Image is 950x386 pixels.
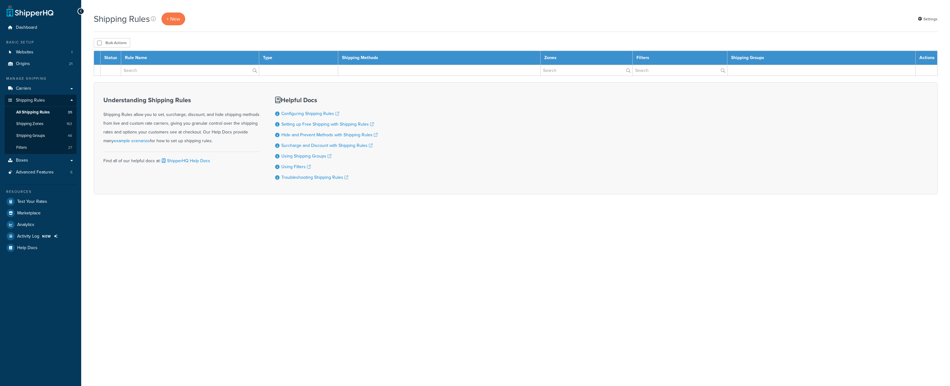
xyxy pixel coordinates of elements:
a: Filters 27 [5,142,77,153]
th: Status [101,51,121,65]
li: Advanced Features [5,167,77,178]
li: All Shipping Rules [5,107,77,118]
input: Search [541,65,632,76]
span: Test Your Rates [17,199,47,204]
span: Help Docs [17,245,37,251]
a: Dashboard [5,22,77,33]
span: Analytics [17,222,34,228]
li: Shipping Zones [5,118,77,130]
span: 163 [67,121,72,127]
a: Origins 21 [5,58,77,70]
input: Search [633,65,727,76]
span: 5 [70,170,72,175]
a: Using Shipping Groups [281,153,331,159]
a: Using Filters [281,163,311,170]
h1: Shipping Rules [94,13,150,25]
span: 1 [71,50,72,55]
a: + New [161,13,185,25]
a: Setting up Free Shipping with Shipping Rules [281,121,374,128]
div: Resources [5,189,77,194]
button: Bulk Actions [94,38,130,48]
div: Shipping Rules allow you to set, surcharge, discount, and hide shipping methods from live and cus... [103,97,260,145]
span: Websites [16,50,33,55]
a: Shipping Zones 163 [5,118,77,130]
li: Websites [5,47,77,58]
a: Surcharge and Discount with Shipping Rules [281,142,373,149]
span: Advanced Features [16,170,54,175]
a: Configuring Shipping Rules [281,110,339,117]
span: Activity Log [17,234,39,239]
span: Carriers [16,86,31,91]
li: Filters [5,142,77,153]
a: Marketplace [5,208,77,219]
li: Origins [5,58,77,70]
input: Search [121,65,259,76]
span: 35 [68,110,72,115]
span: All Shipping Rules [16,110,50,115]
span: Dashboard [16,25,37,30]
li: Shipping Rules [5,95,77,154]
span: Shipping Zones [16,121,43,127]
th: Rule Name [121,51,259,65]
a: Advanced Features 5 [5,167,77,178]
a: All Shipping Rules 35 [5,107,77,118]
a: Hide and Prevent Methods with Shipping Rules [281,132,378,138]
a: Analytics [5,219,77,230]
a: Troubleshooting Shipping Rules [281,174,348,181]
span: Marketplace [17,211,41,216]
th: Shipping Groups [727,51,916,65]
span: 27 [68,145,72,150]
a: Settings [918,15,938,23]
span: Shipping Groups [16,133,45,138]
a: Shipping Rules [5,95,77,106]
a: Activity Log NEW [5,231,77,242]
a: ShipperHQ Help Docs [161,158,210,164]
div: Manage Shipping [5,76,77,81]
h3: Understanding Shipping Rules [103,97,260,103]
th: Filters [632,51,727,65]
a: example scenarios [114,138,150,144]
div: Basic Setup [5,40,77,45]
li: Activity Log [5,231,77,242]
a: Carriers [5,83,77,94]
th: Zones [541,51,632,65]
th: Actions [916,51,938,65]
span: Boxes [16,158,28,163]
th: Type [259,51,338,65]
div: Find all of our helpful docs at: [103,152,260,165]
a: Shipping Groups 46 [5,130,77,142]
a: Boxes [5,155,77,166]
span: + New [166,15,180,23]
span: 21 [69,61,72,67]
span: Filters [16,145,27,150]
span: Origins [16,61,30,67]
a: ShipperHQ Home [7,5,53,17]
h3: Helpful Docs [275,97,378,103]
span: 46 [68,133,72,138]
a: Test Your Rates [5,196,77,207]
span: Shipping Rules [16,98,45,103]
a: Help Docs [5,242,77,253]
span: NEW [42,234,51,239]
li: Shipping Groups [5,130,77,142]
a: Websites 1 [5,47,77,58]
th: Shipping Methods [338,51,541,65]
